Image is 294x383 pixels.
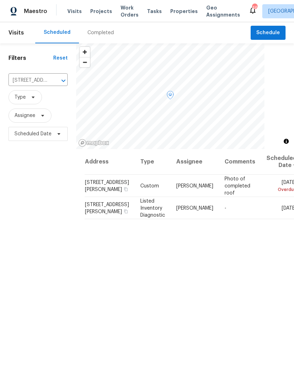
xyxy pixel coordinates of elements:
[121,4,139,18] span: Work Orders
[225,176,250,195] span: Photo of completed roof
[176,205,213,210] span: [PERSON_NAME]
[135,149,171,175] th: Type
[85,149,135,175] th: Address
[252,4,257,11] div: 46
[14,94,26,101] span: Type
[53,55,68,62] div: Reset
[282,137,290,146] button: Toggle attribution
[80,47,90,57] button: Zoom in
[170,8,198,15] span: Properties
[14,112,35,119] span: Assignee
[87,29,114,36] div: Completed
[140,198,165,217] span: Listed Inventory Diagnostic
[24,8,47,15] span: Maestro
[44,29,71,36] div: Scheduled
[8,25,24,41] span: Visits
[123,208,129,214] button: Copy Address
[76,43,264,149] canvas: Map
[59,76,68,86] button: Open
[176,183,213,188] span: [PERSON_NAME]
[80,57,90,67] button: Zoom out
[123,186,129,192] button: Copy Address
[147,9,162,14] span: Tasks
[206,4,240,18] span: Geo Assignments
[8,75,48,86] input: Search for an address...
[219,149,261,175] th: Comments
[8,55,53,62] h1: Filters
[256,29,280,37] span: Schedule
[67,8,82,15] span: Visits
[251,26,286,40] button: Schedule
[167,91,174,102] div: Map marker
[140,183,159,188] span: Custom
[85,180,129,192] span: [STREET_ADDRESS][PERSON_NAME]
[171,149,219,175] th: Assignee
[85,202,129,214] span: [STREET_ADDRESS][PERSON_NAME]
[14,130,51,137] span: Scheduled Date
[90,8,112,15] span: Projects
[225,205,226,210] span: -
[284,137,288,145] span: Toggle attribution
[78,139,109,147] a: Mapbox homepage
